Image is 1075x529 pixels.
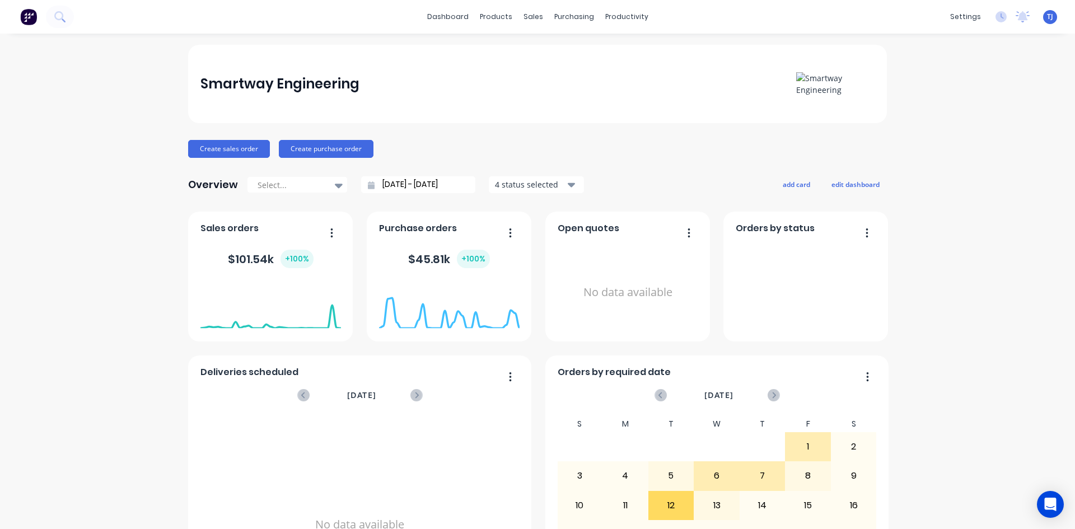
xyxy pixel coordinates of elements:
div: 3 [558,462,602,490]
div: T [740,416,786,432]
div: + 100 % [457,250,490,268]
div: W [694,416,740,432]
button: Create sales order [188,140,270,158]
div: 10 [558,491,602,519]
div: 11 [603,491,648,519]
div: 16 [831,491,876,519]
div: Smartway Engineering [200,73,359,95]
div: $ 45.81k [408,250,490,268]
div: 9 [831,462,876,490]
button: 4 status selected [489,176,584,193]
div: 1 [786,433,830,461]
div: Open Intercom Messenger [1037,491,1064,518]
div: 2 [831,433,876,461]
span: [DATE] [347,389,376,401]
div: M [602,416,648,432]
span: Sales orders [200,222,259,235]
div: Overview [188,174,238,196]
span: Open quotes [558,222,619,235]
div: No data available [558,240,698,345]
div: products [474,8,518,25]
div: purchasing [549,8,600,25]
div: 7 [740,462,785,490]
div: 4 [603,462,648,490]
div: S [557,416,603,432]
div: 4 status selected [495,179,565,190]
span: TJ [1047,12,1053,22]
div: F [785,416,831,432]
div: 15 [786,491,830,519]
div: T [648,416,694,432]
img: Factory [20,8,37,25]
a: dashboard [422,8,474,25]
span: Orders by status [736,222,815,235]
div: S [831,416,877,432]
div: 12 [649,491,694,519]
div: productivity [600,8,654,25]
div: 14 [740,491,785,519]
img: Smartway Engineering [796,72,875,96]
span: Purchase orders [379,222,457,235]
button: add card [775,177,817,191]
div: 8 [786,462,830,490]
div: + 100 % [281,250,314,268]
span: [DATE] [704,389,733,401]
span: Orders by required date [558,366,671,379]
div: 5 [649,462,694,490]
div: 13 [694,491,739,519]
button: edit dashboard [824,177,887,191]
div: 6 [694,462,739,490]
div: settings [945,8,987,25]
div: $ 101.54k [228,250,314,268]
div: sales [518,8,549,25]
button: Create purchase order [279,140,373,158]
